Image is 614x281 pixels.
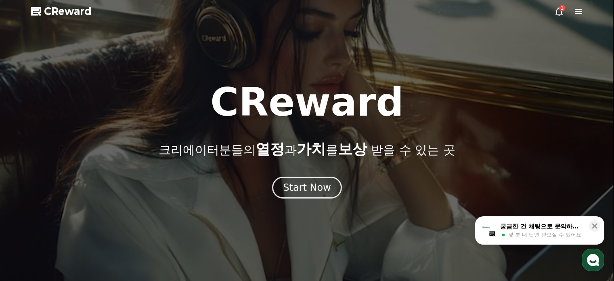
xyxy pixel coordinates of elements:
span: 열정 [256,141,285,157]
button: Start Now [272,177,342,199]
a: CReward [31,5,92,18]
a: Start Now [272,185,342,192]
span: 가치 [297,141,326,157]
div: Start Now [283,181,331,194]
span: 보상 [338,141,367,157]
h1: CReward [210,83,404,122]
p: 크리에이터분들의 과 를 받을 수 있는 곳 [159,141,455,157]
div: 1 [559,5,566,11]
span: CReward [44,5,92,18]
a: 1 [554,6,564,16]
